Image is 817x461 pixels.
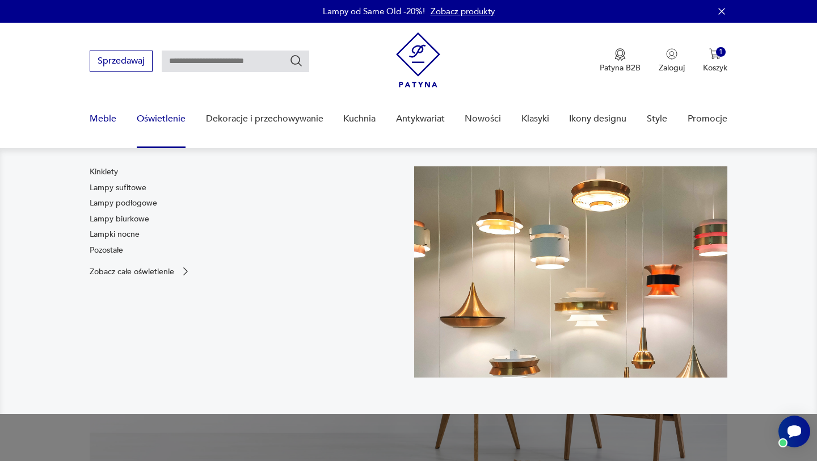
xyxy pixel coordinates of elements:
img: a9d990cd2508053be832d7f2d4ba3cb1.jpg [414,166,727,378]
a: Antykwariat [396,97,445,141]
a: Lampy biurkowe [90,213,149,225]
a: Klasyki [521,97,549,141]
img: Ikonka użytkownika [666,48,677,60]
img: Ikona medalu [614,48,626,61]
a: Style [647,97,667,141]
a: Zobacz produkty [431,6,495,17]
a: Zobacz całe oświetlenie [90,266,191,277]
p: Zobacz całe oświetlenie [90,268,174,275]
a: Lampy sufitowe [90,182,146,194]
div: 1 [716,47,726,57]
a: Meble [90,97,116,141]
a: Dekoracje i przechowywanie [206,97,323,141]
a: Oświetlenie [137,97,186,141]
a: Nowości [465,97,501,141]
button: Sprzedawaj [90,51,153,72]
p: Patyna B2B [600,62,641,73]
a: Ikona medaluPatyna B2B [600,48,641,73]
button: Patyna B2B [600,48,641,73]
button: Zaloguj [659,48,685,73]
a: Lampki nocne [90,229,140,240]
p: Lampy od Same Old -20%! [323,6,425,17]
iframe: Smartsupp widget button [778,416,810,447]
a: Sprzedawaj [90,58,153,66]
button: Szukaj [289,54,303,68]
a: Promocje [688,97,727,141]
a: Kuchnia [343,97,376,141]
a: Ikony designu [569,97,626,141]
p: Koszyk [703,62,727,73]
img: Ikona koszyka [709,48,721,60]
a: Lampy podłogowe [90,198,157,209]
a: Kinkiety [90,166,118,178]
img: Patyna - sklep z meblami i dekoracjami vintage [396,32,440,87]
a: Pozostałe [90,245,123,256]
p: Zaloguj [659,62,685,73]
button: 1Koszyk [703,48,727,73]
